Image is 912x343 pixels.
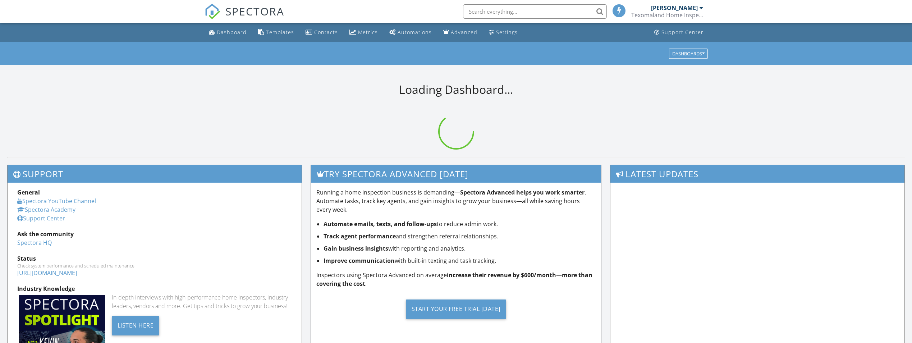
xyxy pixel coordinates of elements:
[112,293,292,310] div: In-depth interviews with high-performance home inspectors, industry leaders, vendors and more. Ge...
[463,4,607,19] input: Search everything...
[17,188,40,196] strong: General
[440,26,480,39] a: Advanced
[324,232,595,241] li: and strengthen referral relationships.
[314,29,338,36] div: Contacts
[205,10,284,25] a: SPECTORA
[17,230,292,238] div: Ask the community
[17,263,292,269] div: Check system performance and scheduled maintenance.
[217,29,247,36] div: Dashboard
[17,197,96,205] a: Spectora YouTube Channel
[17,239,52,247] a: Spectora HQ
[406,299,506,319] div: Start Your Free Trial [DATE]
[17,214,65,222] a: Support Center
[17,284,292,293] div: Industry Knowledge
[311,165,601,183] h3: Try spectora advanced [DATE]
[610,165,904,183] h3: Latest Updates
[112,316,160,335] div: Listen Here
[316,294,595,324] a: Start Your Free Trial [DATE]
[651,4,698,12] div: [PERSON_NAME]
[17,254,292,263] div: Status
[358,29,378,36] div: Metrics
[672,51,705,56] div: Dashboards
[324,244,595,253] li: with reporting and analytics.
[451,29,477,36] div: Advanced
[669,49,708,59] button: Dashboards
[112,321,160,329] a: Listen Here
[316,271,592,288] strong: increase their revenue by $600/month—more than covering the cost
[631,12,703,19] div: Texomaland Home Inspections License # 7358
[316,271,595,288] p: Inspectors using Spectora Advanced on average .
[303,26,341,39] a: Contacts
[8,165,302,183] h3: Support
[324,232,396,240] strong: Track agent performance
[316,188,595,214] p: Running a home inspection business is demanding— . Automate tasks, track key agents, and gain ins...
[266,29,294,36] div: Templates
[324,220,595,228] li: to reduce admin work.
[205,4,220,19] img: The Best Home Inspection Software - Spectora
[17,269,77,277] a: [URL][DOMAIN_NAME]
[398,29,432,36] div: Automations
[460,188,585,196] strong: Spectora Advanced helps you work smarter
[486,26,521,39] a: Settings
[17,206,75,214] a: Spectora Academy
[324,256,595,265] li: with built-in texting and task tracking.
[206,26,249,39] a: Dashboard
[347,26,381,39] a: Metrics
[661,29,704,36] div: Support Center
[324,244,388,252] strong: Gain business insights
[386,26,435,39] a: Automations (Basic)
[255,26,297,39] a: Templates
[324,220,437,228] strong: Automate emails, texts, and follow-ups
[651,26,706,39] a: Support Center
[496,29,518,36] div: Settings
[225,4,284,19] span: SPECTORA
[324,257,395,265] strong: Improve communication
